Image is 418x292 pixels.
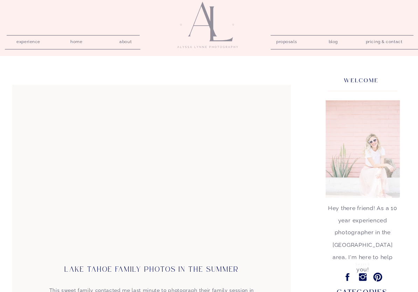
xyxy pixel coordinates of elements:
[12,37,45,44] a: experience
[276,37,296,44] a: proposals
[329,260,396,267] input: Search
[326,202,399,237] p: Hey there friend! As a 10 year experienced photographer in the [GEOGRAPHIC_DATA] area, I'm here t...
[363,37,405,47] a: pricing & contact
[23,99,280,259] a: Lake Tahoe Family Photos in the Summer
[339,76,383,83] h3: welcome
[116,37,135,44] a: about
[67,37,86,44] a: home
[64,266,239,273] a: Lake Tahoe Family Photos in the Summer
[323,37,343,44] a: blog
